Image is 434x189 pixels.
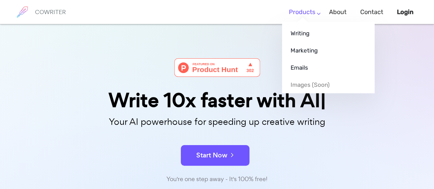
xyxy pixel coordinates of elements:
p: Your AI powerhouse for speeding up creative writing [46,115,389,129]
a: Products [289,2,315,22]
button: Start Now [181,145,249,166]
h6: COWRITER [35,9,66,15]
a: Login [397,2,413,22]
div: You're one step away - It's 100% free! [46,174,389,184]
a: Marketing [282,42,375,59]
b: Login [397,8,413,16]
a: Contact [360,2,383,22]
div: Write 10x faster with AI [46,91,389,110]
a: Emails [282,59,375,76]
a: Writing [282,25,375,42]
img: brand logo [14,3,31,21]
img: Cowriter - Your AI buddy for speeding up creative writing | Product Hunt [174,58,260,77]
a: About [329,2,347,22]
